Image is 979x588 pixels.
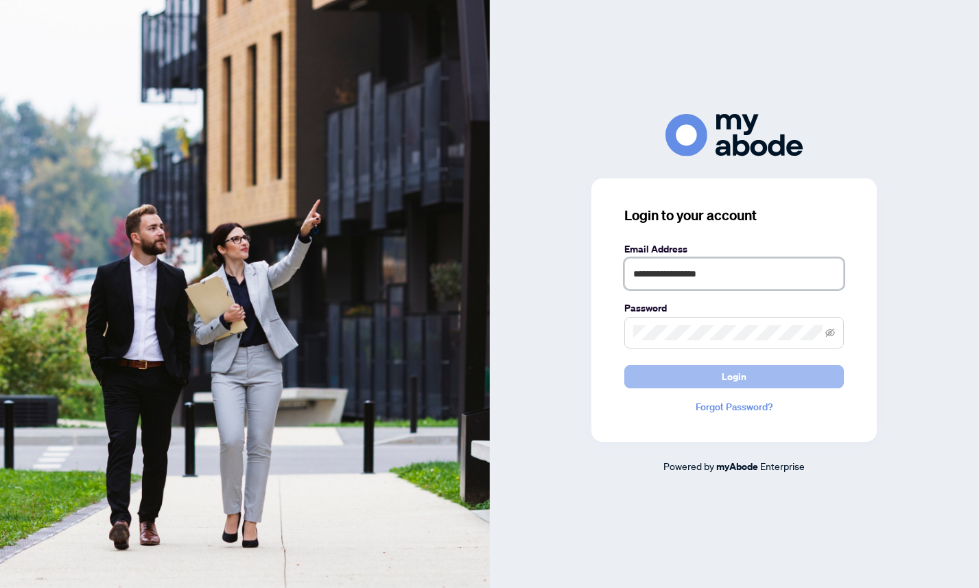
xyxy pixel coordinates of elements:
[722,366,746,388] span: Login
[624,301,844,316] label: Password
[760,460,805,472] span: Enterprise
[624,365,844,388] button: Login
[663,460,714,472] span: Powered by
[624,242,844,257] label: Email Address
[624,206,844,225] h3: Login to your account
[825,328,835,338] span: eye-invisible
[665,114,803,156] img: ma-logo
[624,399,844,414] a: Forgot Password?
[716,459,758,474] a: myAbode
